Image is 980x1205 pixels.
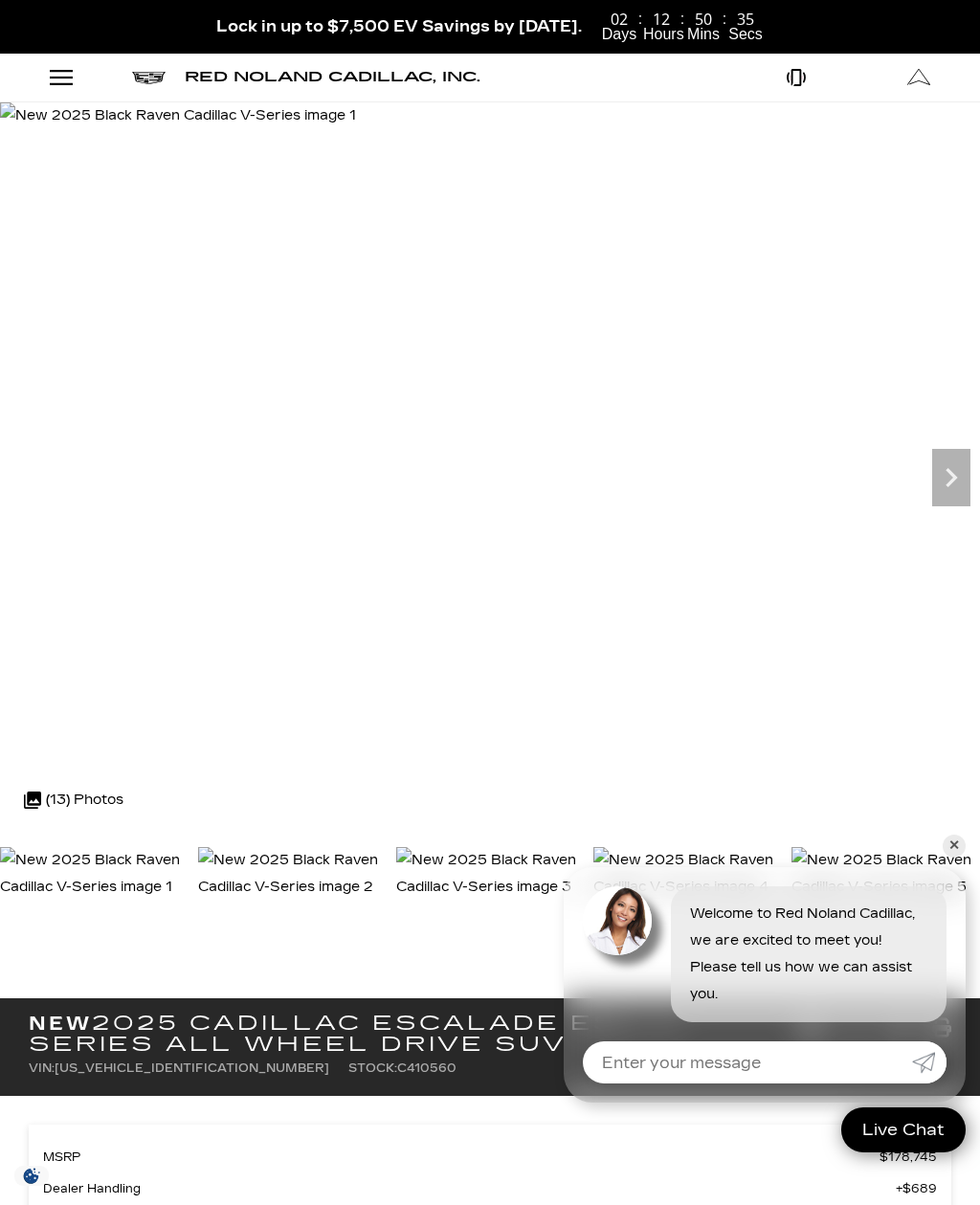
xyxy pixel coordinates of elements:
[643,11,679,27] span: 12
[10,1166,54,1186] section: Click to Open Cookie Consent Modal
[198,847,387,901] img: New 2025 Black Raven Cadillac V-Series image 2
[727,27,764,42] span: Secs
[132,72,166,84] img: Cadillac logo
[397,1061,457,1075] span: C410560
[185,71,480,84] a: Red Noland Cadillac, Inc.
[735,54,857,101] a: Open Phone Modal
[880,1144,937,1171] span: $178,745
[583,886,652,955] img: Agent profile photo
[593,847,782,901] img: New 2025 Black Raven Cadillac V-Series image 4
[43,1144,937,1171] a: MSRP $178,745
[932,449,970,506] div: Next
[348,1061,397,1075] span: Stock:
[14,777,133,823] div: (13) Photos
[727,11,764,27] span: 35
[896,1175,937,1202] span: $689
[857,54,980,101] a: Open Get Directions Modal
[43,1175,937,1202] a: Dealer Handling $689
[841,1107,966,1152] a: Live Chat
[722,11,727,27] span: :
[853,1119,954,1141] span: Live Chat
[583,1041,912,1083] input: Enter your message
[912,1041,947,1083] a: Submit
[132,71,166,84] a: Cadillac logo
[29,1012,92,1035] strong: New
[43,1175,896,1202] span: Dealer Handling
[396,847,585,901] img: New 2025 Black Raven Cadillac V-Series image 3
[29,1013,769,1055] h1: 2025 Cadillac Escalade ESV V-Series All Wheel Drive SUV
[601,27,637,42] span: Days
[637,11,643,27] span: :
[679,11,685,27] span: :
[55,1061,329,1075] span: [US_VEHICLE_IDENTIFICATION_NUMBER]
[43,1144,880,1171] span: MSRP
[185,69,480,85] span: Red Noland Cadillac, Inc.
[685,27,722,42] span: Mins
[29,1061,55,1075] span: VIN:
[643,27,679,42] span: Hours
[601,11,637,27] span: 02
[947,10,970,33] a: Close
[685,11,722,27] span: 50
[791,847,980,901] img: New 2025 Black Raven Cadillac V-Series image 5
[216,17,582,35] span: Lock in up to $7,500 EV Savings by [DATE].
[671,886,947,1022] div: Welcome to Red Noland Cadillac, we are excited to meet you! Please tell us how we can assist you.
[10,1166,54,1186] img: Opt-Out Icon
